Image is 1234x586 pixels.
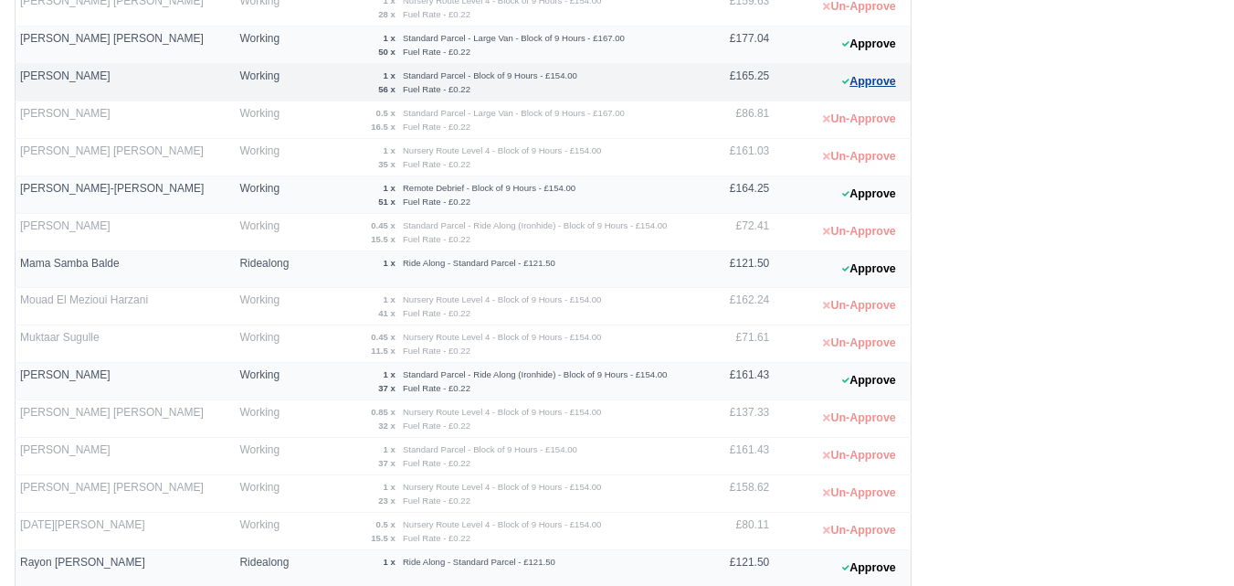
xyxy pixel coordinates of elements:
[832,555,906,581] button: Approve
[694,214,774,251] td: £72.41
[832,31,906,58] button: Approve
[694,176,774,214] td: £164.25
[813,517,905,544] button: Un-Approve
[403,108,625,118] small: Standard Parcel - Large Van - Block of 9 Hours - £167.00
[694,325,774,363] td: £71.61
[403,495,470,506] small: Fuel Rate - £0.22
[16,64,236,101] td: [PERSON_NAME]
[378,383,396,393] strong: 37 x
[403,557,555,567] small: Ride Along - Standard Parcel - £121.50
[694,438,774,475] td: £161.43
[403,308,470,318] small: Fuel Rate - £0.22
[384,70,396,80] strong: 1 x
[378,308,396,318] strong: 41 x
[403,33,625,43] small: Standard Parcel - Large Van - Block of 9 Hours - £167.00
[694,27,774,64] td: £177.04
[403,482,602,492] small: Nursery Route Level 4 - Block of 9 Hours - £154.00
[403,70,577,80] small: Standard Parcel - Block of 9 Hours - £154.00
[384,294,396,304] strong: 1 x
[694,251,774,288] td: £121.50
[16,27,236,64] td: [PERSON_NAME] [PERSON_NAME]
[371,220,396,230] strong: 0.45 x
[235,64,301,101] td: Working
[16,176,236,214] td: [PERSON_NAME]-[PERSON_NAME]
[813,442,905,469] button: Un-Approve
[378,84,396,94] strong: 56 x
[384,145,396,155] strong: 1 x
[403,84,470,94] small: Fuel Rate - £0.22
[235,475,301,513] td: Working
[403,234,470,244] small: Fuel Rate - £0.22
[378,197,396,207] strong: 51 x
[376,519,396,529] strong: 0.5 x
[694,475,774,513] td: £158.62
[235,363,301,400] td: Working
[235,288,301,325] td: Working
[384,557,396,567] strong: 1 x
[371,407,396,417] strong: 0.85 x
[403,159,470,169] small: Fuel Rate - £0.22
[16,325,236,363] td: Muktaar Sugulle
[235,438,301,475] td: Working
[378,458,396,468] strong: 37 x
[403,258,555,268] small: Ride Along - Standard Parcel - £121.50
[832,69,906,95] button: Approve
[16,251,236,288] td: Mama Samba Balde
[384,482,396,492] strong: 1 x
[235,214,301,251] td: Working
[235,27,301,64] td: Working
[16,475,236,513] td: [PERSON_NAME] [PERSON_NAME]
[378,9,396,19] strong: 28 x
[16,139,236,176] td: [PERSON_NAME] [PERSON_NAME]
[403,197,470,207] small: Fuel Rate - £0.22
[403,533,470,543] small: Fuel Rate - £0.22
[16,513,236,550] td: [DATE][PERSON_NAME]
[694,513,774,550] td: £80.11
[235,325,301,363] td: Working
[813,480,905,506] button: Un-Approve
[813,293,905,319] button: Un-Approve
[813,330,905,357] button: Un-Approve
[384,258,396,268] strong: 1 x
[16,400,236,438] td: [PERSON_NAME] [PERSON_NAME]
[235,251,301,288] td: Ridealong
[832,368,906,394] button: Approve
[694,400,774,438] td: £137.33
[813,218,905,245] button: Un-Approve
[694,101,774,139] td: £86.81
[378,159,396,169] strong: 35 x
[384,369,396,379] strong: 1 x
[235,101,301,139] td: Working
[16,288,236,325] td: Mouad El Mezioui Harzani
[832,256,906,282] button: Approve
[371,234,396,244] strong: 15.5 x
[403,122,470,132] small: Fuel Rate - £0.22
[1143,498,1234,586] iframe: Chat Widget
[376,108,396,118] strong: 0.5 x
[403,183,575,193] small: Remote Debrief - Block of 9 Hours - £154.00
[694,64,774,101] td: £165.25
[371,533,396,543] strong: 15.5 x
[378,47,396,57] strong: 50 x
[694,363,774,400] td: £161.43
[403,47,470,57] small: Fuel Rate - £0.22
[403,9,470,19] small: Fuel Rate - £0.22
[813,405,905,432] button: Un-Approve
[16,214,236,251] td: [PERSON_NAME]
[384,33,396,43] strong: 1 x
[403,421,470,431] small: Fuel Rate - £0.22
[235,139,301,176] td: Working
[403,145,602,155] small: Nursery Route Level 4 - Block of 9 Hours - £154.00
[832,181,906,208] button: Approve
[403,458,470,468] small: Fuel Rate - £0.22
[813,106,905,133] button: Un-Approve
[16,438,236,475] td: [PERSON_NAME]
[16,101,236,139] td: [PERSON_NAME]
[235,176,301,214] td: Working
[371,122,396,132] strong: 16.5 x
[403,519,602,529] small: Nursery Route Level 4 - Block of 9 Hours - £154.00
[403,332,602,342] small: Nursery Route Level 4 - Block of 9 Hours - £154.00
[403,346,470,356] small: Fuel Rate - £0.22
[235,400,301,438] td: Working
